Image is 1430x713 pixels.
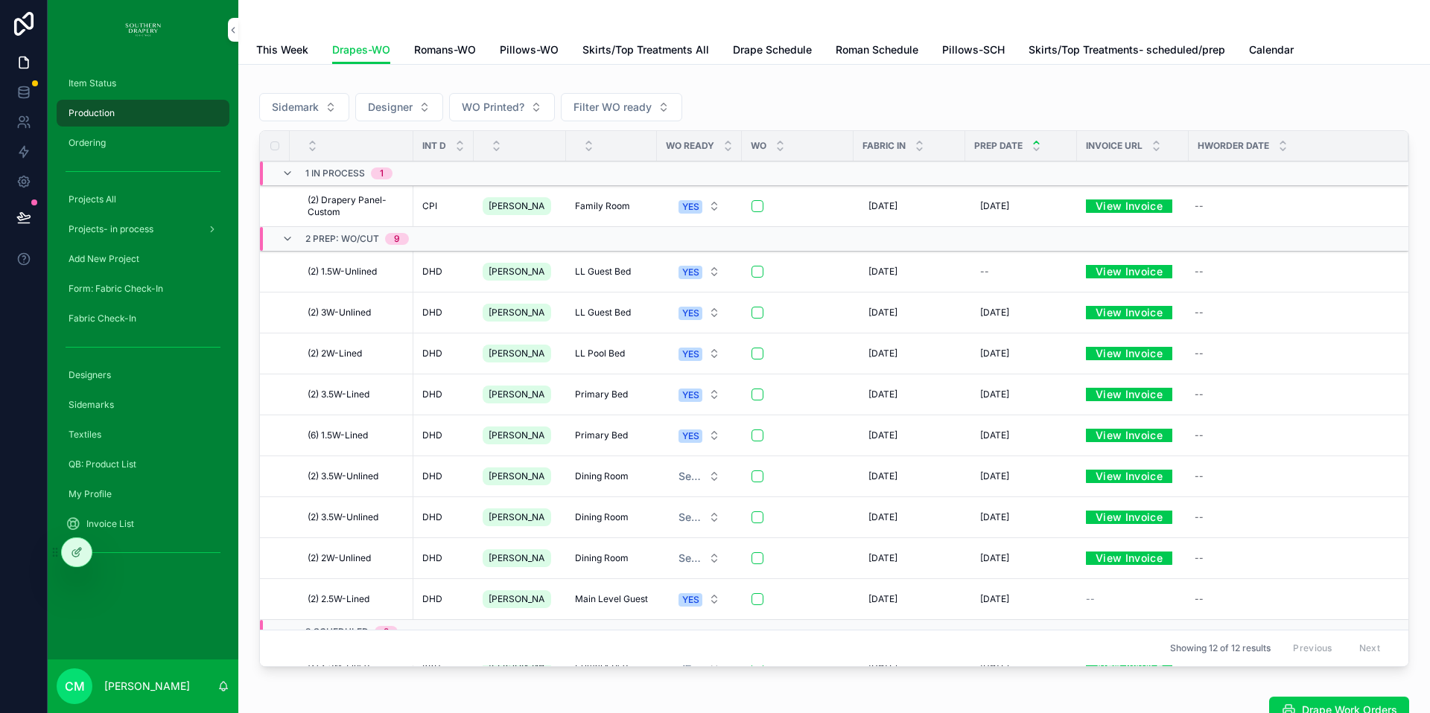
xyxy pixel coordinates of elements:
[862,423,956,447] a: [DATE]
[1189,546,1391,570] a: --
[667,504,732,531] button: Select Button
[980,593,1009,605] span: [DATE]
[1195,348,1204,359] div: --
[422,593,465,605] a: DHD
[1086,347,1180,360] a: View Invoice
[862,260,956,284] a: [DATE]
[974,140,1023,152] span: Prep Date
[422,200,437,212] span: CPI
[308,307,371,319] span: (2) 3W-Unlined
[57,130,229,156] a: Ordering
[582,36,709,66] a: Skirts/Top Treatments All
[422,511,442,523] span: DHD
[86,518,134,530] span: Invoice List
[575,552,648,564] a: Dining Room
[489,429,545,441] span: [PERSON_NAME]
[489,266,545,278] span: [PERSON_NAME]
[104,679,190,694] p: [PERSON_NAME]
[422,429,465,441] a: DHD
[422,552,442,564] span: DHD
[862,383,956,406] a: [DATE]
[57,511,229,537] a: Invoice List
[868,266,897,278] span: [DATE]
[305,626,369,638] span: 3 Scheduled
[862,587,956,611] a: [DATE]
[69,399,114,411] span: Sidemarks
[483,301,557,324] a: [PERSON_NAME]
[575,348,625,359] span: LL Pool Bed
[69,194,116,205] span: Projects All
[1086,306,1180,319] a: View Invoice
[980,266,989,278] div: --
[483,383,557,406] a: [PERSON_NAME]
[308,348,362,359] span: (2) 2W-Lined
[836,42,918,57] span: Roman Schedule
[483,342,557,365] a: [PERSON_NAME]
[733,42,812,57] span: Drape Schedule
[308,429,368,441] span: (6) 1.5W-Lined
[57,421,229,448] a: Textiles
[682,200,699,214] div: YES
[57,305,229,332] a: Fabric Check-In
[980,511,1009,523] span: [DATE]
[272,100,319,115] span: Sidemark
[667,422,732,449] button: Select Button
[57,362,229,389] a: Designers
[1189,342,1391,365] a: --
[69,283,163,295] span: Form: Fabric Check-In
[422,429,442,441] span: DHD
[682,307,699,320] div: YES
[69,313,136,324] span: Fabric Check-In
[575,200,648,212] a: Family Room
[1189,301,1391,324] a: --
[355,93,443,121] button: Select Button
[667,258,732,285] button: Select Button
[1086,593,1180,605] a: --
[575,307,648,319] a: LL Guest Bed
[942,36,1005,66] a: Pillows-SCH
[462,100,524,115] span: WO Printed?
[862,140,906,152] span: Fabric IN
[974,505,1068,529] a: [DATE]
[667,299,732,326] button: Select Button
[862,301,956,324] a: [DATE]
[308,552,371,564] span: (2) 2W-Unlined
[1086,260,1172,283] a: View Invoice
[573,100,652,115] span: Filter WO ready
[57,391,229,418] a: Sidemarks
[974,301,1068,324] a: [DATE]
[1086,342,1172,365] a: View Invoice
[667,586,732,613] button: Select Button
[368,100,413,115] span: Designer
[1195,429,1204,441] div: --
[1086,511,1180,524] a: View Invoice
[679,510,702,525] span: Select a WO ready
[1189,464,1391,488] a: --
[489,470,545,482] span: [PERSON_NAME]
[308,470,404,482] a: (2) 3.5W-Unlined
[974,546,1068,570] a: [DATE]
[308,194,404,218] span: (2) Drapery Panel- Custom
[666,339,733,368] a: Select Button
[483,546,557,570] a: [PERSON_NAME]
[974,194,1068,218] a: [DATE]
[422,266,465,278] a: DHD
[666,585,733,613] a: Select Button
[422,140,446,152] span: INT D
[575,266,631,278] span: LL Guest Bed
[1086,423,1172,447] a: View Invoice
[666,544,733,572] a: Select Button
[308,266,377,278] span: (2) 1.5W-Unlined
[980,307,1009,319] span: [DATE]
[667,381,732,408] button: Select Button
[575,348,648,359] a: LL Pool Bed
[483,505,557,529] a: [PERSON_NAME]
[682,348,699,361] div: YES
[868,389,897,400] span: [DATE]
[308,429,404,441] a: (6) 1.5W-Lined
[682,429,699,443] div: YES
[57,481,229,508] a: My Profile
[69,77,116,89] span: Item Status
[1198,140,1269,152] span: HWorder date
[1195,511,1204,523] div: --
